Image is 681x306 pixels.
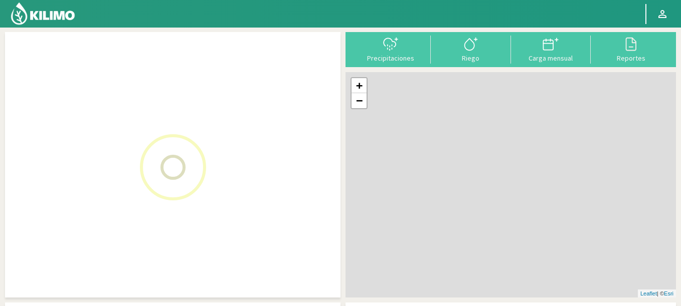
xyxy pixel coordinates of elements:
a: Esri [664,290,673,296]
a: Zoom out [352,93,367,108]
button: Reportes [591,36,671,62]
a: Leaflet [640,290,657,296]
button: Precipitaciones [351,36,431,62]
button: Carga mensual [511,36,591,62]
a: Zoom in [352,78,367,93]
div: Carga mensual [514,55,588,62]
button: Riego [431,36,511,62]
div: Riego [434,55,508,62]
img: Loading... [123,117,223,217]
div: Precipitaciones [354,55,428,62]
div: | © [638,289,676,298]
div: Reportes [594,55,668,62]
img: Kilimo [10,2,76,26]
